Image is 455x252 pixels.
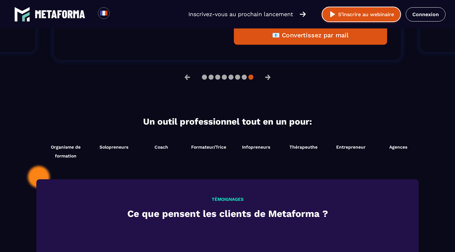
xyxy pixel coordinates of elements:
[191,144,226,150] span: Formateur/Trice
[188,10,293,19] p: Inscrivez-vous au prochain lancement
[260,70,276,85] button: →
[35,10,85,18] img: logo
[234,25,387,45] button: 📧 Convertissez par mail
[406,7,446,22] a: Connexion
[100,9,108,17] img: fr
[389,144,407,150] span: Agences
[155,144,168,150] span: Coach
[336,144,366,150] span: Entrepreneur
[115,10,120,18] input: Search for option
[38,116,417,127] h2: Un outil professionnel tout en un pour:
[289,144,318,150] span: Thérapeuthe
[54,197,401,202] h3: TÉMOIGNAGES
[179,70,196,85] button: ←
[14,6,30,22] img: logo
[322,7,401,22] button: S’inscrire au webinaire
[100,144,128,150] span: Solopreneurs
[43,143,88,160] span: Organisme de formation
[54,206,401,221] h2: Ce que pensent les clients de Metaforma ?
[110,7,125,21] div: Search for option
[300,11,306,18] img: arrow-right
[242,144,270,150] span: Infopreneurs
[329,10,337,18] img: play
